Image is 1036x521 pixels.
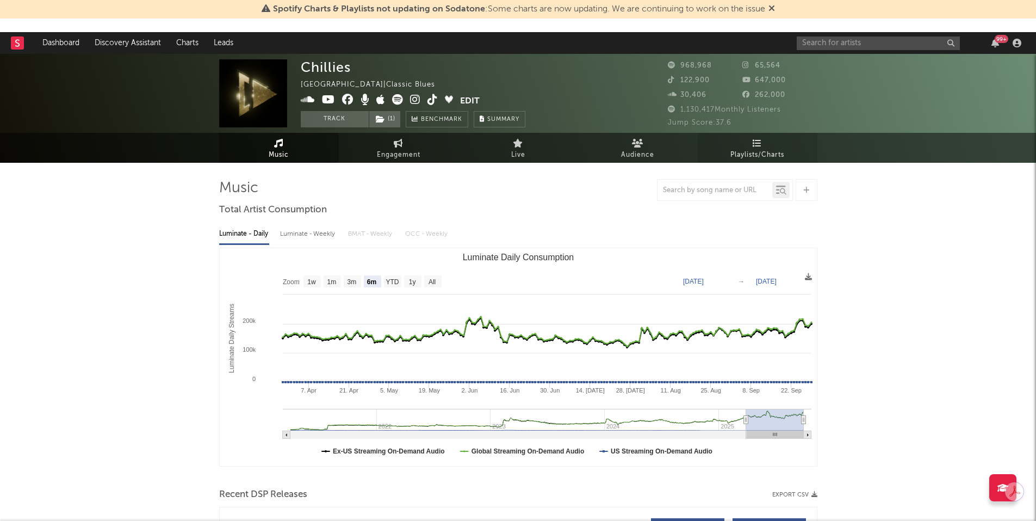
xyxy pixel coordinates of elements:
a: Audience [578,133,698,163]
button: Edit [460,94,480,108]
span: Summary [487,117,519,122]
span: 65,564 [742,62,780,69]
text: 30. Jun [540,387,560,394]
span: ( 1 ) [369,111,401,127]
text: 100k [243,346,256,353]
span: 122,900 [668,77,710,84]
a: Engagement [339,133,458,163]
a: Music [219,133,339,163]
text: US Streaming On-Demand Audio [611,448,712,455]
span: Music [269,149,289,162]
span: : Some charts are now updating. We are continuing to work on the issue [273,5,765,14]
text: 1y [408,278,415,286]
text: 14. [DATE] [575,387,604,394]
text: 2. Jun [461,387,477,394]
button: 99+ [991,39,999,47]
text: 8. Sep [742,387,760,394]
span: Live [511,149,525,162]
span: 262,000 [742,91,785,99]
text: Luminate Daily Consumption [462,253,574,262]
span: Jump Score: 37.6 [668,119,731,126]
span: Spotify Charts & Playlists not updating on Sodatone [273,5,485,14]
span: Audience [621,149,654,162]
div: Luminate - Weekly [280,225,337,243]
div: Luminate - Daily [219,225,269,243]
a: Playlists/Charts [698,133,817,163]
div: Chillies [301,59,351,75]
span: Playlists/Charts [730,149,784,162]
a: Benchmark [406,111,468,127]
text: 0 [252,376,255,382]
text: → [738,278,745,285]
a: Charts [169,32,206,54]
text: 19. May [418,387,440,394]
text: 22. Sep [781,387,802,394]
text: 11. Aug [660,387,680,394]
button: Summary [474,111,525,127]
text: Global Streaming On-Demand Audio [471,448,584,455]
span: 968,968 [668,62,712,69]
a: Live [458,133,578,163]
text: Ex-US Streaming On-Demand Audio [333,448,445,455]
text: 6m [367,278,376,286]
button: (1) [369,111,400,127]
text: 5. May [380,387,398,394]
a: Discovery Assistant [87,32,169,54]
svg: Luminate Daily Consumption [220,248,817,466]
text: Zoom [283,278,300,286]
text: 16. Jun [500,387,519,394]
text: 200k [243,317,256,324]
text: All [428,278,435,286]
text: 3m [347,278,356,286]
span: 30,406 [668,91,706,99]
span: 1,130,417 Monthly Listeners [668,106,781,113]
text: 28. [DATE] [616,387,644,394]
input: Search for artists [797,36,960,50]
text: 1m [327,278,336,286]
span: Dismiss [768,5,775,14]
button: Track [301,111,369,127]
input: Search by song name or URL [657,186,772,195]
text: YTD [386,278,399,286]
span: Engagement [377,149,420,162]
text: 25. Aug [700,387,721,394]
text: 1w [307,278,316,286]
span: Total Artist Consumption [219,204,327,217]
div: [GEOGRAPHIC_DATA] | Classic Blues [301,78,448,91]
text: Luminate Daily Streams [228,304,235,373]
text: 7. Apr [301,387,317,394]
a: Leads [206,32,241,54]
span: Benchmark [421,113,462,126]
text: [DATE] [683,278,704,285]
button: Export CSV [772,492,817,498]
span: 647,000 [742,77,786,84]
text: [DATE] [756,278,777,285]
text: 21. Apr [339,387,358,394]
div: 99 + [995,35,1008,43]
a: Dashboard [35,32,87,54]
span: Recent DSP Releases [219,488,307,501]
